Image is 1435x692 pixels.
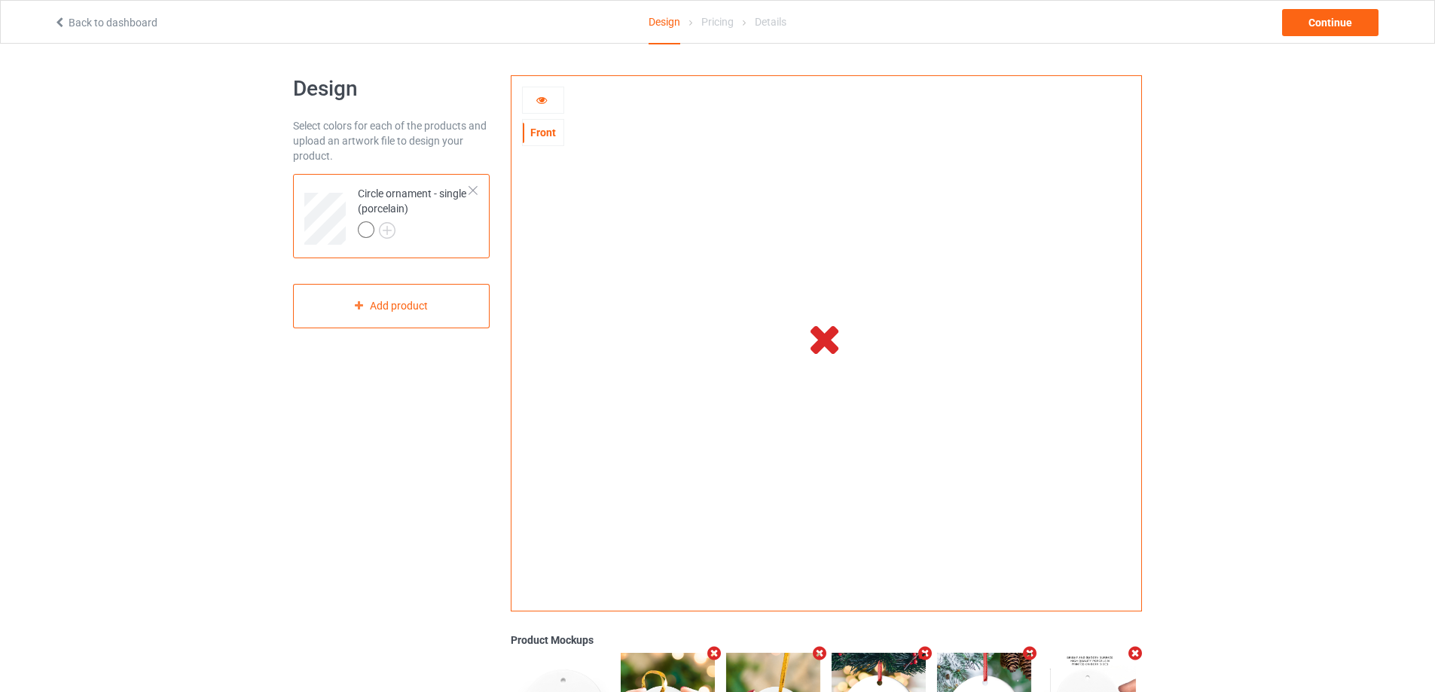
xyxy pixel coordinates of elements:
div: Front [523,125,563,140]
h1: Design [293,75,490,102]
div: Continue [1282,9,1379,36]
div: Select colors for each of the products and upload an artwork file to design your product. [293,118,490,163]
a: Back to dashboard [53,17,157,29]
div: Design [649,1,680,44]
div: Pricing [701,1,734,43]
img: svg+xml;base64,PD94bWwgdmVyc2lvbj0iMS4wIiBlbmNvZGluZz0iVVRGLTgiPz4KPHN2ZyB3aWR0aD0iMjJweCIgaGVpZ2... [379,222,395,239]
div: Product Mockups [511,633,1142,648]
i: Remove mockup [915,645,934,661]
i: Remove mockup [1021,645,1040,661]
div: Circle ornament - single (porcelain) [358,186,470,237]
i: Remove mockup [705,645,724,661]
div: Circle ornament - single (porcelain) [293,174,490,258]
div: Details [755,1,786,43]
div: Add product [293,284,490,328]
i: Remove mockup [811,645,829,661]
i: Remove mockup [1126,645,1145,661]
